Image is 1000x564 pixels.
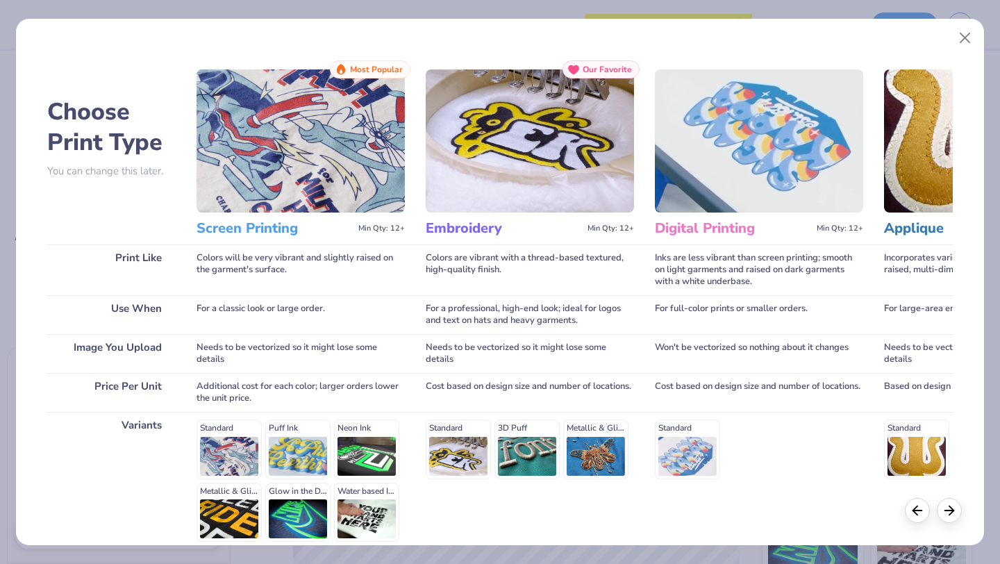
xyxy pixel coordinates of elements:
div: Needs to be vectorized so it might lose some details [426,334,634,373]
h3: Embroidery [426,219,582,238]
div: Price Per Unit [47,373,176,412]
span: Min Qty: 12+ [358,224,405,233]
div: Colors are vibrant with a thread-based textured, high-quality finish. [426,244,634,295]
img: Screen Printing [197,69,405,213]
div: Needs to be vectorized so it might lose some details [197,334,405,373]
span: Min Qty: 12+ [817,224,863,233]
h3: Screen Printing [197,219,353,238]
div: Cost based on design size and number of locations. [426,373,634,412]
span: Most Popular [350,65,403,74]
p: You can change this later. [47,165,176,177]
img: Embroidery [426,69,634,213]
div: Cost based on design size and number of locations. [655,373,863,412]
span: Min Qty: 12+ [587,224,634,233]
div: For a classic look or large order. [197,295,405,334]
div: Won't be vectorized so nothing about it changes [655,334,863,373]
h2: Choose Print Type [47,97,176,158]
h3: Digital Printing [655,219,811,238]
img: Digital Printing [655,69,863,213]
div: Additional cost for each color; larger orders lower the unit price. [197,373,405,412]
div: For full-color prints or smaller orders. [655,295,863,334]
div: Inks are less vibrant than screen printing; smooth on light garments and raised on dark garments ... [655,244,863,295]
span: Our Favorite [583,65,632,74]
div: For a professional, high-end look; ideal for logos and text on hats and heavy garments. [426,295,634,334]
div: Use When [47,295,176,334]
div: Variants [47,412,176,549]
button: Close [952,25,978,51]
div: Colors will be very vibrant and slightly raised on the garment's surface. [197,244,405,295]
div: Print Like [47,244,176,295]
div: Image You Upload [47,334,176,373]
